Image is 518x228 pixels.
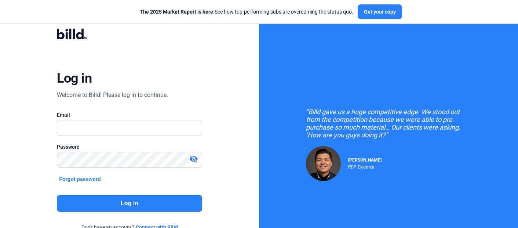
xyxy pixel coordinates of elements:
div: RDP Electrical [348,163,382,170]
div: See how top-performing subs are overcoming the status quo. [140,8,353,15]
img: Raul Pacheco [306,146,341,181]
div: Password [57,143,202,151]
button: Forgot password [57,175,103,183]
button: Get your copy [358,4,402,19]
button: Log in [57,195,202,212]
div: Welcome to Billd! Please log in to continue. [57,91,168,99]
div: Log in [57,70,92,86]
div: Email [57,111,202,119]
div: "Billd gave us a huge competitive edge. We stood out from the competition because we were able to... [306,108,471,139]
span: The 2025 Market Report is here: [140,9,215,15]
mat-icon: visibility_off [189,155,198,163]
span: [PERSON_NAME] [348,158,382,163]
